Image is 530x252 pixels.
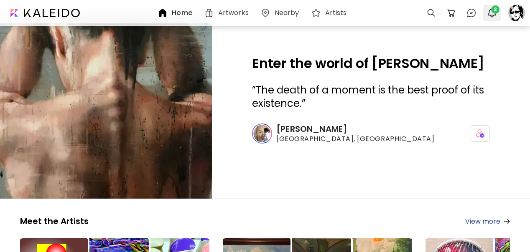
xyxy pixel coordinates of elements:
h6: Home [172,10,192,16]
img: chatIcon [466,8,476,18]
h6: Nearby [275,10,299,16]
span: 2 [491,5,499,14]
a: Nearby [260,8,303,18]
a: [PERSON_NAME][GEOGRAPHIC_DATA], [GEOGRAPHIC_DATA]icon [252,123,490,144]
h5: Meet the Artists [20,216,89,227]
img: arrow-right [504,219,510,224]
h6: Artists [325,10,347,16]
img: bellIcon [487,8,497,18]
span: [GEOGRAPHIC_DATA], [GEOGRAPHIC_DATA] [276,134,434,144]
span: The death of a moment is the best proof of its existence. [252,83,484,110]
a: View more [465,216,510,227]
h2: Enter the world of [PERSON_NAME] [252,57,490,70]
button: bellIcon2 [485,6,499,20]
h6: [PERSON_NAME] [276,123,434,134]
a: Home [158,8,195,18]
h3: ” ” [252,83,490,110]
img: cart [446,8,456,18]
img: icon [476,129,484,138]
a: Artworks [204,8,252,18]
a: Artists [311,8,350,18]
h6: Artworks [218,10,249,16]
